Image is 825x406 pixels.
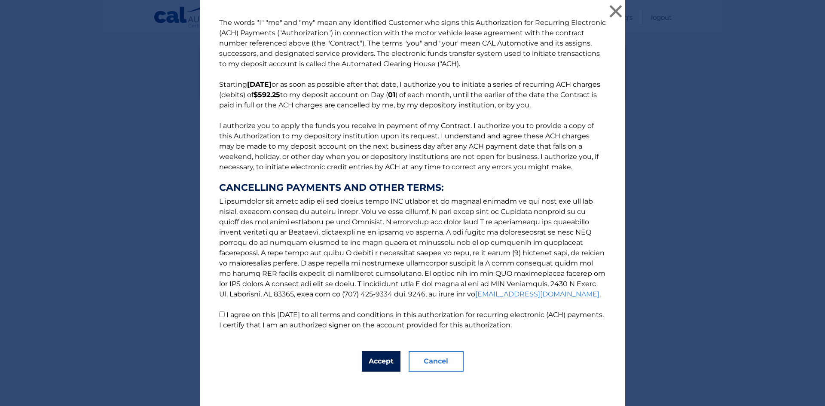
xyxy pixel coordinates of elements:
[607,3,624,20] button: ×
[254,91,280,99] b: $592.25
[219,183,606,193] strong: CANCELLING PAYMENTS AND OTHER TERMS:
[219,311,604,329] label: I agree on this [DATE] to all terms and conditions in this authorization for recurring electronic...
[211,18,614,330] p: The words "I" "me" and "my" mean any identified Customer who signs this Authorization for Recurri...
[475,290,599,298] a: [EMAIL_ADDRESS][DOMAIN_NAME]
[362,351,400,372] button: Accept
[388,91,395,99] b: 01
[247,80,272,89] b: [DATE]
[409,351,464,372] button: Cancel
